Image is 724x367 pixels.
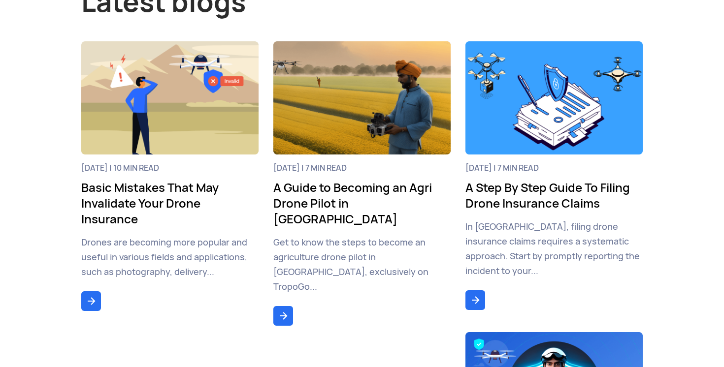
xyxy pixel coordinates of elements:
h3: A Guide to Becoming an Agri Drone Pilot in [GEOGRAPHIC_DATA] [273,180,451,227]
h3: A Step By Step Guide To Filing Drone Insurance Claims [465,180,643,212]
h3: Basic Mistakes That May Invalidate Your Drone Insurance [81,180,259,227]
a: [DATE] | 7 min readA Guide to Becoming an Agri Drone Pilot in [GEOGRAPHIC_DATA]Get to know the st... [273,41,451,306]
span: [DATE] | 10 min read [81,164,259,172]
p: In [GEOGRAPHIC_DATA], filing drone insurance claims requires a systematic approach. Start by prom... [465,219,643,278]
img: Basic Mistakes That May Invalidate Your Drone Insurancey [81,41,259,154]
span: [DATE] | 7 min read [465,164,643,172]
a: [DATE] | 10 min readBasic Mistakes That May Invalidate Your Drone InsuranceDrones are becoming mo... [81,41,259,291]
img: bg_agridronepilot_guide_share.png [273,41,451,154]
img: bg_claims_droneinsurance_dronepilot_listing.png [465,41,643,154]
p: Drones are becoming more popular and useful in various fields and applications, such as photograp... [81,235,259,279]
p: Get to know the steps to become an agriculture drone pilot in [GEOGRAPHIC_DATA], exclusively on T... [273,235,451,294]
span: [DATE] | 7 min read [273,164,451,172]
a: [DATE] | 7 min readA Step By Step Guide To Filing Drone Insurance ClaimsIn [GEOGRAPHIC_DATA], fil... [465,41,643,290]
